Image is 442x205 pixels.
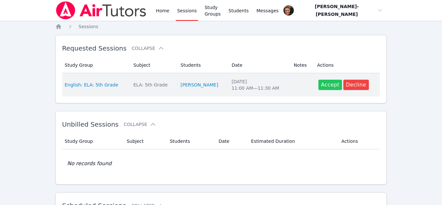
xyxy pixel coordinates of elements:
[62,73,380,97] tr: English: ELA: 5th GradeELA: 5th Grade[PERSON_NAME][DATE]11:00 AM—11:30 AMAcceptDecline
[166,133,215,149] th: Students
[346,81,366,89] span: Decline
[62,44,127,52] span: Requested Sessions
[215,133,247,149] th: Date
[132,45,164,51] button: Collapse
[62,57,129,73] th: Study Group
[62,133,123,149] th: Study Group
[318,80,342,90] button: Accept
[181,82,218,88] a: [PERSON_NAME]
[247,133,337,149] th: Estimated Duration
[290,57,313,73] th: Notes
[133,82,168,87] span: ELA: 5th Grade
[124,121,156,128] button: Collapse
[62,120,119,128] span: Unbilled Sessions
[62,149,380,178] td: No records found
[55,1,147,19] img: Air Tutors
[232,78,286,91] div: [DATE] 11:00 AM — 11:30 AM
[343,80,369,90] button: Decline
[228,57,290,73] th: Date
[129,57,177,73] th: Subject
[337,133,380,149] th: Actions
[79,24,98,29] span: Sessions
[79,23,98,30] a: Sessions
[55,23,387,30] nav: Breadcrumb
[313,57,380,73] th: Actions
[123,133,166,149] th: Subject
[257,7,279,14] span: Messages
[65,82,118,88] a: English: ELA: 5th Grade
[321,81,339,89] span: Accept
[177,57,228,73] th: Students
